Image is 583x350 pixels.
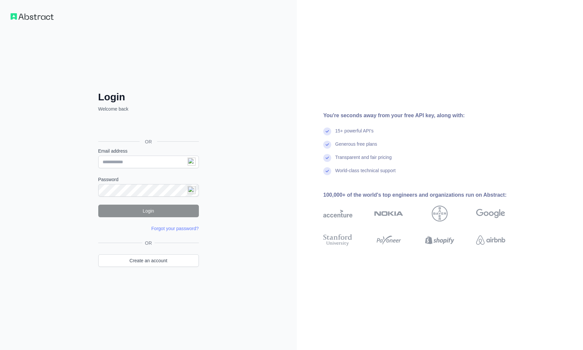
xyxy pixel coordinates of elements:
[95,120,201,134] iframe: Sign in with Google Button
[98,176,199,183] label: Password
[374,206,403,222] img: nokia
[140,138,157,145] span: OR
[188,158,196,166] img: npw-badge-icon.svg
[335,167,396,180] div: World-class technical support
[374,233,403,247] img: payoneer
[335,127,374,141] div: 15+ powerful API's
[323,206,352,222] img: accenture
[188,186,196,194] img: npw-badge-icon.svg
[476,233,505,247] img: airbnb
[142,240,155,246] span: OR
[335,154,392,167] div: Transparent and fair pricing
[151,226,199,231] a: Forgot your password?
[98,148,199,154] label: Email address
[425,233,454,247] img: shopify
[476,206,505,222] img: google
[98,254,199,267] a: Create an account
[11,13,54,20] img: Workflow
[323,154,331,162] img: check mark
[323,112,526,120] div: You're seconds away from your free API key, along with:
[323,141,331,149] img: check mark
[323,233,352,247] img: stanford university
[323,167,331,175] img: check mark
[335,141,377,154] div: Generous free plans
[98,205,199,217] button: Login
[323,127,331,135] img: check mark
[98,91,199,103] h2: Login
[323,191,526,199] div: 100,000+ of the world's top engineers and organizations run on Abstract:
[432,206,448,222] img: bayer
[98,106,199,112] p: Welcome back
